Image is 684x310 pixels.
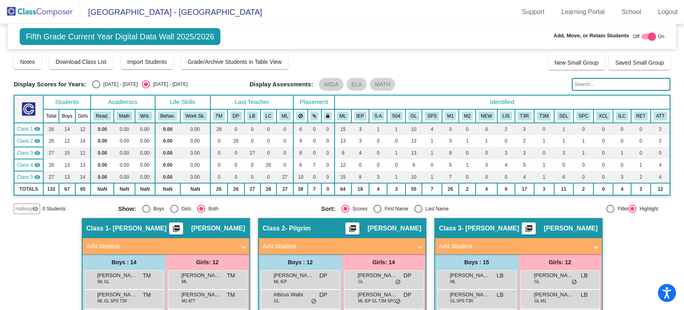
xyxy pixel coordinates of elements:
[83,238,249,254] mat-expansion-panel-header: Add Student
[459,171,476,183] td: 0
[244,147,260,159] td: 27
[180,159,210,171] td: 0.00
[293,147,307,159] td: 8
[593,171,613,183] td: 0
[335,171,351,183] td: 15
[127,59,167,65] span: Import Students
[87,242,236,251] mat-panel-title: Add Student
[59,183,75,195] td: 67
[59,171,75,183] td: 13
[155,171,180,183] td: 0.00
[652,6,684,18] a: Logout
[14,135,43,147] td: Desiree Pilgrim - Pilgrim
[651,147,670,159] td: 0
[522,222,536,235] button: Print Students Details
[308,135,321,147] td: 0
[573,147,593,159] td: 1
[14,171,43,183] td: Mary Lagano - Lagano/Bacon
[573,159,593,171] td: 0
[276,147,293,159] td: 0
[263,242,412,251] mat-panel-title: Add Student
[75,123,91,135] td: 12
[135,171,155,183] td: 0.00
[554,32,630,40] span: Add, Move, or Retain Students
[91,147,114,159] td: 0.00
[351,171,369,183] td: 8
[14,147,43,159] td: Leez Brice - Brice
[276,171,293,183] td: 27
[244,109,260,123] th: Leez Brice
[459,159,476,171] td: 1
[308,147,321,159] td: 0
[188,59,282,65] span: Grade/Archive Students in Table View
[422,147,442,159] td: 1
[180,123,210,135] td: 0.00
[554,135,573,147] td: 1
[293,123,307,135] td: 6
[180,171,210,183] td: 0.00
[573,171,593,183] td: 0
[335,95,670,109] th: Identified
[572,78,670,91] input: Search...
[435,238,602,254] mat-expansion-panel-header: Add Student
[442,109,459,123] th: ML - Monitor Year 1
[390,112,403,120] button: 504
[279,112,291,120] button: ML
[613,171,631,183] td: 3
[654,112,667,120] button: ATT
[515,159,534,171] td: 5
[34,126,40,132] mat-icon: visibility
[150,81,188,88] div: [DATE] - [DATE]
[354,112,367,120] button: IEP
[442,147,459,159] td: 8
[459,109,476,123] th: ML - Monitor Year 2
[75,109,91,123] th: Girls
[308,109,321,123] th: Keep with students
[459,147,476,159] td: 0
[369,109,387,123] th: IEP - Low Student:Adult Ratio
[613,135,631,147] td: 0
[658,33,664,40] span: On
[210,95,294,109] th: Last Teacher
[406,123,422,135] td: 10
[75,183,91,195] td: 65
[228,147,244,159] td: 0
[335,123,351,135] td: 15
[425,112,439,120] button: SPS
[293,95,334,109] th: Placement
[534,123,554,135] td: 0
[183,112,207,120] button: Work Sk.
[555,6,611,18] a: Learning Portal
[406,147,422,159] td: 13
[321,171,335,183] td: 0
[321,159,335,171] td: 0
[351,123,369,135] td: 3
[442,123,459,135] td: 3
[34,138,40,144] mat-icon: visibility
[615,6,648,18] a: School
[244,123,260,135] td: 0
[121,55,174,69] button: Import Students
[631,135,651,147] td: 0
[497,159,515,171] td: 4
[408,112,420,120] button: GL
[387,109,406,123] th: 504 Plan
[651,123,670,135] td: 2
[497,109,515,123] th: Student has limited or interrupted schooling - former newcomer
[593,123,613,135] td: 0
[534,147,554,159] td: 0
[387,147,406,159] td: 1
[422,135,442,147] td: 1
[345,222,359,235] button: Print Students Details
[114,171,135,183] td: 0.00
[351,159,369,171] td: 0
[43,109,59,123] th: Total
[75,135,91,147] td: 14
[308,123,321,135] td: 0
[180,135,210,147] td: 0.00
[442,171,459,183] td: 7
[593,109,613,123] th: ExCel
[14,55,41,69] button: Notes
[276,109,293,123] th: Mary Lagano
[14,81,86,88] span: Display Scores for Years:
